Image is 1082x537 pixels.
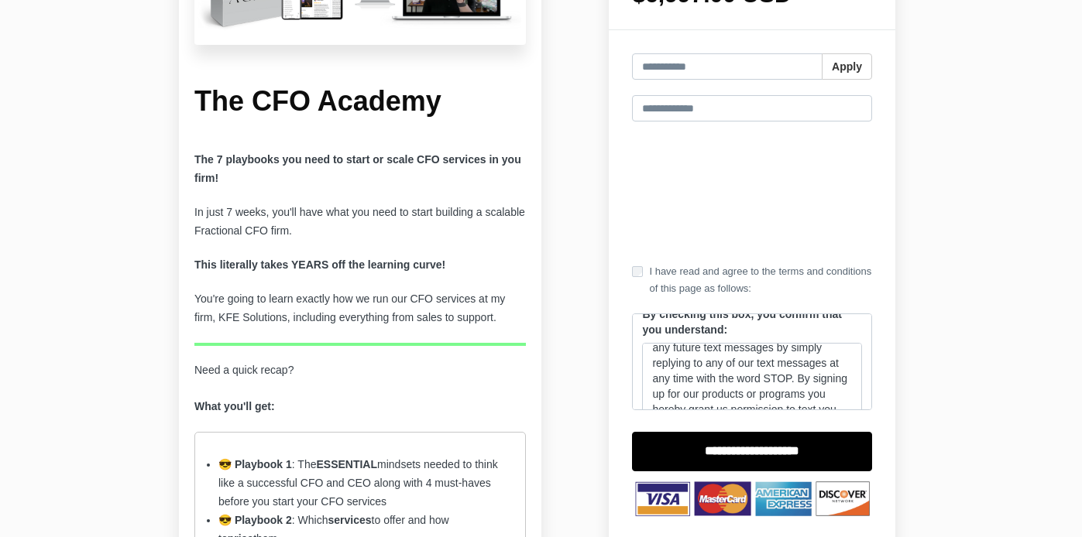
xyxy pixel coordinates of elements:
[194,84,526,120] h1: The CFO Academy
[194,204,526,241] p: In just 7 weeks, you'll have what you need to start building a scalable Fractional CFO firm.
[218,458,292,470] strong: 😎 Playbook 1
[632,479,872,518] img: TNbqccpWSzOQmI4HNVXb_Untitled_design-53.png
[194,258,445,271] strong: This literally takes YEARS off the learning curve!
[194,153,521,184] b: The 7 playbooks you need to start or scale CFO services in you firm!
[218,456,502,511] li: : The mindsets needed to think like a successful CFO and CEO along with 4 must-haves before you s...
[632,266,643,277] input: I have read and agree to the terms and conditions of this page as follows:
[194,290,526,327] p: You're going to learn exactly how we run our CFO services at my firm, KFE Solutions, including ev...
[629,134,875,251] iframe: Secure payment input frame
[194,361,526,417] p: Need a quick recap?
[194,400,275,412] strong: What you'll get:
[316,458,377,470] strong: ESSENTIAL
[328,514,372,526] strong: services
[632,263,872,297] label: I have read and agree to the terms and conditions of this page as follows:
[218,514,292,526] strong: 😎 Playbook 2
[822,53,872,80] button: Apply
